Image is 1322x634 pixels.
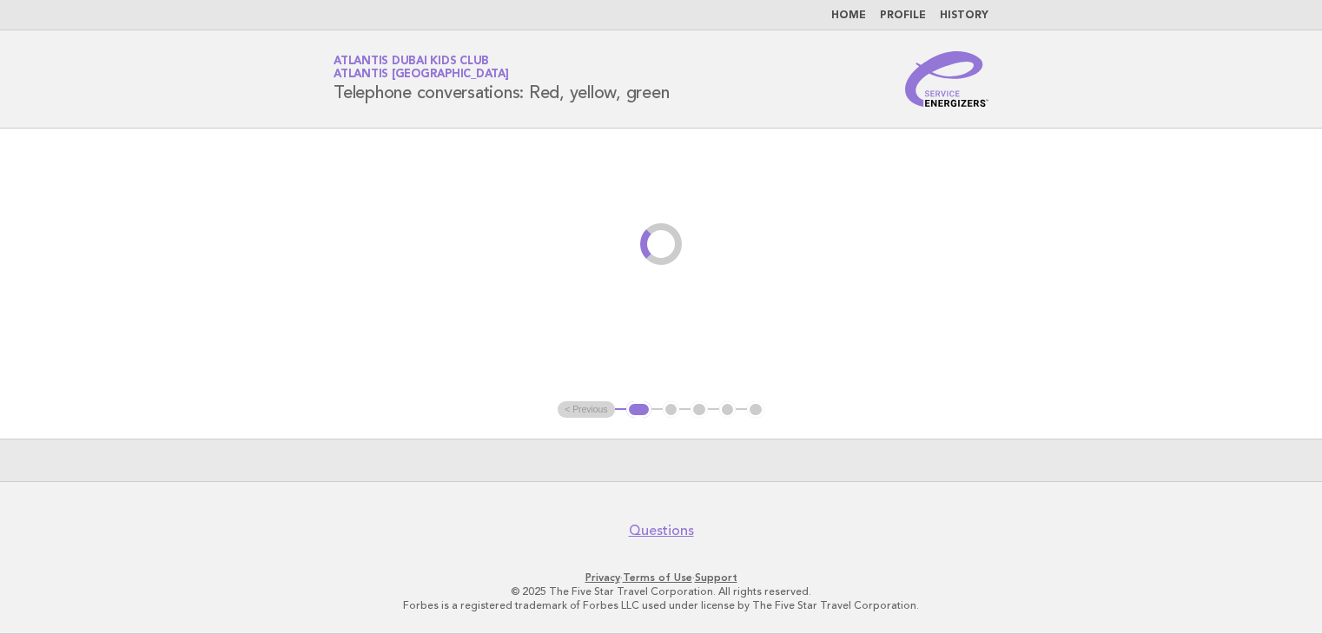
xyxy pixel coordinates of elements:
[831,10,866,21] a: Home
[129,571,1193,584] p: · ·
[129,584,1193,598] p: © 2025 The Five Star Travel Corporation. All rights reserved.
[334,69,509,81] span: Atlantis [GEOGRAPHIC_DATA]
[940,10,988,21] a: History
[334,56,509,80] a: Atlantis Dubai Kids ClubAtlantis [GEOGRAPHIC_DATA]
[129,598,1193,612] p: Forbes is a registered trademark of Forbes LLC used under license by The Five Star Travel Corpora...
[585,571,620,584] a: Privacy
[905,51,988,107] img: Service Energizers
[880,10,926,21] a: Profile
[334,56,669,102] h1: Telephone conversations: Red, yellow, green
[623,571,692,584] a: Terms of Use
[629,522,694,539] a: Questions
[695,571,737,584] a: Support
